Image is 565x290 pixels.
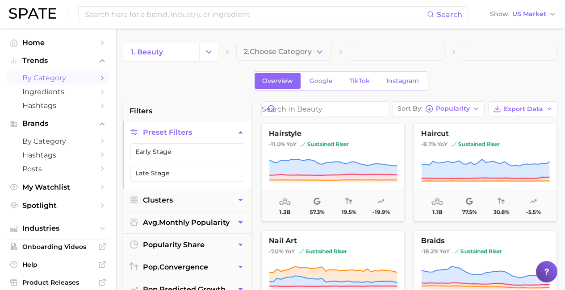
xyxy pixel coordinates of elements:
[453,248,502,255] span: sustained riser
[22,38,94,47] span: Home
[504,105,543,113] span: Export Data
[453,249,459,254] img: sustained riser
[261,123,405,221] button: hairstyle-11.0% YoYsustained risersustained riser1.3b57.3%19.5%-19.9%
[300,141,306,147] img: sustained riser
[130,106,152,116] span: filters
[512,12,546,17] span: US Market
[143,263,208,271] span: convergence
[342,73,377,89] a: TikTok
[22,120,94,128] span: Brands
[298,249,304,254] img: sustained riser
[345,196,352,207] span: popularity convergence: Very Low Convergence
[269,141,285,147] span: -11.0%
[342,209,356,215] span: 19.5%
[466,196,473,207] span: popularity share: Google
[310,209,324,215] span: 57.3%
[130,143,244,160] button: Early Stage
[22,224,94,232] span: Industries
[199,43,218,61] button: Change Category
[7,85,109,99] a: Ingredients
[7,162,109,176] a: Posts
[7,240,109,253] a: Onboarding Videos
[7,36,109,50] a: Home
[285,248,295,255] span: YoY
[437,10,462,19] span: Search
[286,141,297,148] span: YoY
[123,211,251,233] button: avg.monthly popularity
[22,57,94,65] span: Trends
[123,256,251,278] button: pop.convergence
[310,77,333,85] span: Google
[488,101,558,116] button: Export Data
[84,7,427,22] input: Search here for a brand, industry, or ingredient
[437,141,448,148] span: YoY
[262,130,404,138] span: hairstyle
[451,141,456,147] img: sustained riser
[7,258,109,271] a: Help
[7,276,109,289] a: Product Releases
[349,77,370,85] span: TikTok
[143,263,159,271] abbr: popularity index
[143,196,173,204] span: Clusters
[22,278,94,286] span: Product Releases
[22,151,94,159] span: Hashtags
[393,101,485,116] button: Sort ByPopularity
[22,183,94,191] span: My Watchlist
[386,77,419,85] span: Instagram
[269,248,283,254] span: -7.0%
[7,222,109,235] button: Industries
[244,48,312,56] span: 2. Choose Category
[143,128,192,137] span: Preset Filters
[9,8,56,19] img: SPATE
[123,121,251,143] button: Preset Filters
[255,73,301,89] a: Overview
[398,106,423,111] span: Sort By
[439,248,450,255] span: YoY
[7,99,109,112] a: Hashtags
[236,43,331,61] button: 2.Choose Category
[7,180,109,194] a: My Watchlist
[526,209,540,215] span: -5.5%
[143,218,159,227] abbr: average
[123,189,251,211] button: Clusters
[421,141,436,147] span: -8.7%
[7,71,109,85] a: by Category
[436,106,470,111] span: Popularity
[377,196,385,207] span: popularity predicted growth: Uncertain
[432,209,442,215] span: 1.1b
[414,123,557,221] button: haircut-8.7% YoYsustained risersustained riser1.1b77.5%30.8%-5.5%
[414,130,557,138] span: haircut
[7,117,109,130] button: Brands
[280,209,290,215] span: 1.3b
[22,87,94,96] span: Ingredients
[493,209,509,215] span: 30.8%
[300,141,349,148] span: sustained riser
[431,196,443,207] span: average monthly popularity: Very High Popularity
[298,248,347,255] span: sustained riser
[262,102,389,116] input: Search in beauty
[421,248,438,254] span: -18.2%
[22,165,94,173] span: Posts
[22,74,94,82] span: by Category
[22,243,94,251] span: Onboarding Videos
[379,73,427,89] a: Instagram
[314,196,321,207] span: popularity share: Google
[488,8,558,20] button: ShowUS Market
[414,237,557,245] span: braids
[490,12,510,17] span: Show
[372,209,390,215] span: -19.9%
[22,137,94,145] span: by Category
[262,77,293,85] span: Overview
[498,196,505,207] span: popularity convergence: Low Convergence
[131,48,163,56] span: 1. beauty
[22,261,94,269] span: Help
[22,101,94,110] span: Hashtags
[7,148,109,162] a: Hashtags
[143,240,205,249] span: popularity share
[130,165,244,182] button: Late Stage
[302,73,340,89] a: Google
[7,54,109,67] button: Trends
[262,237,404,245] span: nail art
[143,218,230,227] span: monthly popularity
[22,201,94,210] span: Spotlight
